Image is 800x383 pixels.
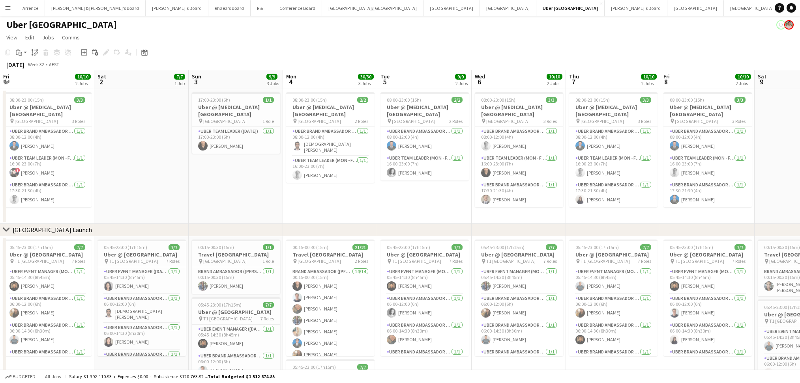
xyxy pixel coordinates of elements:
button: [GEOGRAPHIC_DATA] [667,0,724,16]
button: Budgeted [4,372,37,381]
app-user-avatar: Arrence Torres [784,20,794,30]
span: Total Budgeted $1 512 874.85 [208,374,275,379]
button: R & T [251,0,273,16]
div: Salary $1 392 110.93 + Expenses $0.00 + Subsistence $120 763.92 = [69,374,275,379]
button: [GEOGRAPHIC_DATA] [480,0,536,16]
app-user-avatar: Nesia Effendi [776,20,786,30]
button: Uber [GEOGRAPHIC_DATA] [536,0,605,16]
button: [GEOGRAPHIC_DATA] [724,0,780,16]
span: Budgeted [13,374,36,379]
button: Rhaea's Board [208,0,251,16]
button: [PERSON_NAME] & [PERSON_NAME]'s Board [45,0,146,16]
button: [GEOGRAPHIC_DATA] [423,0,480,16]
button: [PERSON_NAME]'s Board [146,0,208,16]
button: Arrence [16,0,45,16]
span: All jobs [43,374,62,379]
button: [GEOGRAPHIC_DATA]/[GEOGRAPHIC_DATA] [322,0,423,16]
button: Conference Board [273,0,322,16]
button: [PERSON_NAME]'s Board [605,0,667,16]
